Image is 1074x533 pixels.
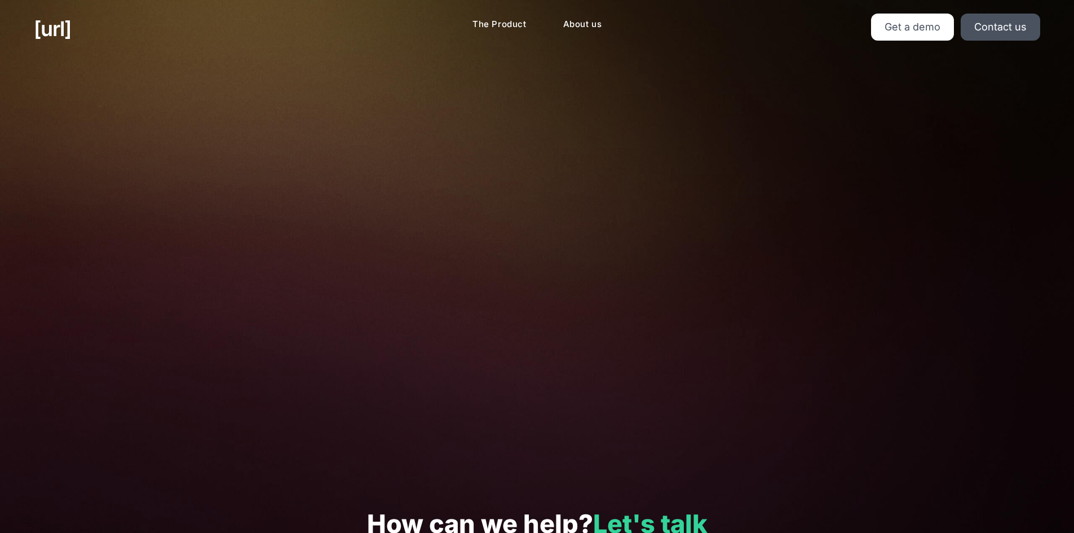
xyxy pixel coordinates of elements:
[463,14,536,36] a: The Product
[34,14,71,44] a: [URL]
[871,14,954,41] a: Get a demo
[961,14,1040,41] a: Contact us
[554,14,611,36] a: About us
